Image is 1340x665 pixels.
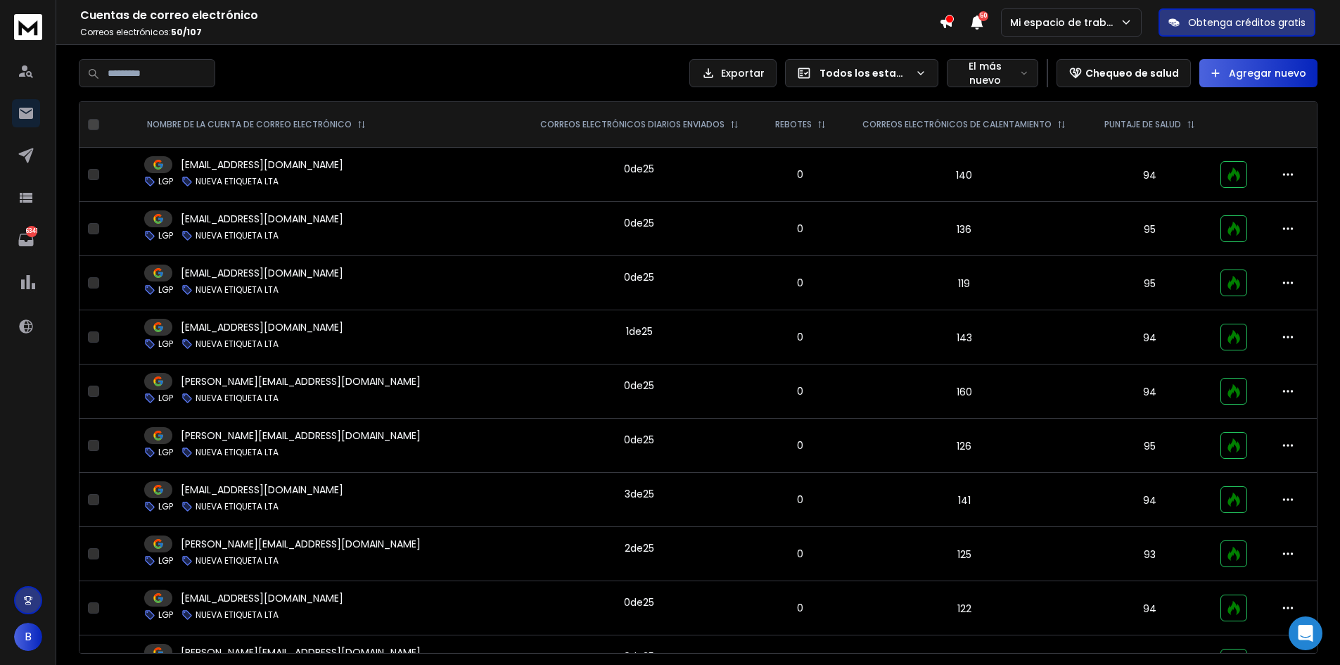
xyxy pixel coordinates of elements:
[643,595,654,609] font: 25
[181,374,421,388] font: [PERSON_NAME][EMAIL_ADDRESS][DOMAIN_NAME]
[969,59,1002,87] font: El más nuevo
[775,118,812,130] font: REBOTES
[1289,616,1322,650] div: Abrir Intercom Messenger
[643,650,654,664] font: 25
[196,500,279,512] font: NUEVA ETIQUETA LTA
[158,500,173,512] font: LGP
[158,175,173,187] font: LGP
[629,324,642,338] font: de
[181,158,343,172] font: [EMAIL_ADDRESS][DOMAIN_NAME]
[196,175,279,187] font: NUEVA ETIQUETA LTA
[958,277,970,291] font: 119
[12,226,40,254] a: 6341
[1085,66,1179,80] font: Chequeo de salud
[643,162,654,176] font: 25
[25,628,32,645] font: B
[957,547,971,562] font: 125
[624,379,630,393] font: 0
[1143,331,1156,345] font: 94
[630,162,643,176] font: de
[980,12,987,20] font: 50
[158,609,173,621] font: LGP
[624,595,630,609] font: 0
[630,595,643,609] font: de
[158,338,173,350] font: LGP
[1144,439,1156,453] font: 95
[819,66,916,80] font: Todos los estados
[797,438,803,452] font: 0
[721,66,765,80] font: Exportar
[625,541,630,555] font: 2
[158,229,173,241] font: LGP
[196,609,279,621] font: NUEVA ETIQUETA LTA
[147,118,352,130] font: NOMBRE DE LA CUENTA DE CORREO ELECTRÓNICO
[797,384,803,398] font: 0
[80,26,171,38] font: Correos electrónicos:
[1159,8,1315,37] button: Obtenga créditos gratis
[630,650,643,664] font: de
[957,439,971,453] font: 126
[1143,602,1156,616] font: 94
[1144,222,1156,236] font: 95
[642,324,653,338] font: 25
[181,212,343,226] font: [EMAIL_ADDRESS][DOMAIN_NAME]
[624,216,630,230] font: 0
[630,487,643,501] font: de
[171,26,183,38] font: 50
[797,547,803,561] font: 0
[624,270,630,284] font: 0
[630,541,643,555] font: de
[1199,59,1317,87] button: Agregar nuevo
[1188,15,1306,30] font: Obtenga créditos gratis
[630,216,643,230] font: de
[958,493,971,507] font: 141
[643,216,654,230] font: 25
[630,379,643,393] font: de
[957,331,972,345] font: 143
[1144,547,1156,562] font: 93
[158,446,173,458] font: LGP
[183,26,186,38] font: /
[181,320,343,334] font: [EMAIL_ADDRESS][DOMAIN_NAME]
[643,433,654,447] font: 25
[643,379,654,393] font: 25
[797,276,803,290] font: 0
[181,645,421,659] font: [PERSON_NAME][EMAIL_ADDRESS][DOMAIN_NAME]
[689,59,777,87] button: Exportar
[630,433,643,447] font: de
[181,429,421,443] font: [PERSON_NAME][EMAIL_ADDRESS][DOMAIN_NAME]
[797,222,803,236] font: 0
[196,284,279,296] font: NUEVA ETIQUETA LTA
[158,555,173,566] font: LGP
[624,162,630,176] font: 0
[1143,493,1156,507] font: 94
[624,433,630,447] font: 0
[181,483,343,497] font: [EMAIL_ADDRESS][DOMAIN_NAME]
[196,555,279,566] font: NUEVA ETIQUETA LTA
[1104,118,1181,130] font: PUNTAJE DE SALUD
[797,167,803,182] font: 0
[625,487,630,501] font: 3
[862,118,1052,130] font: CORREOS ELECTRÓNICOS DE CALENTAMIENTO
[643,270,654,284] font: 25
[186,26,202,38] font: 107
[643,541,654,555] font: 25
[630,270,643,284] font: de
[196,229,279,241] font: NUEVA ETIQUETA LTA
[181,537,421,551] font: [PERSON_NAME][EMAIL_ADDRESS][DOMAIN_NAME]
[797,330,803,344] font: 0
[196,446,279,458] font: NUEVA ETIQUETA LTA
[14,14,42,40] img: logo
[956,168,972,182] font: 140
[957,222,971,236] font: 136
[643,487,654,501] font: 25
[1229,66,1306,80] font: Agregar nuevo
[1144,277,1156,291] font: 95
[957,602,971,616] font: 122
[181,266,343,280] font: [EMAIL_ADDRESS][DOMAIN_NAME]
[1143,168,1156,182] font: 94
[797,493,803,507] font: 0
[797,601,803,615] font: 0
[158,284,173,296] font: LGP
[626,324,629,338] font: 1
